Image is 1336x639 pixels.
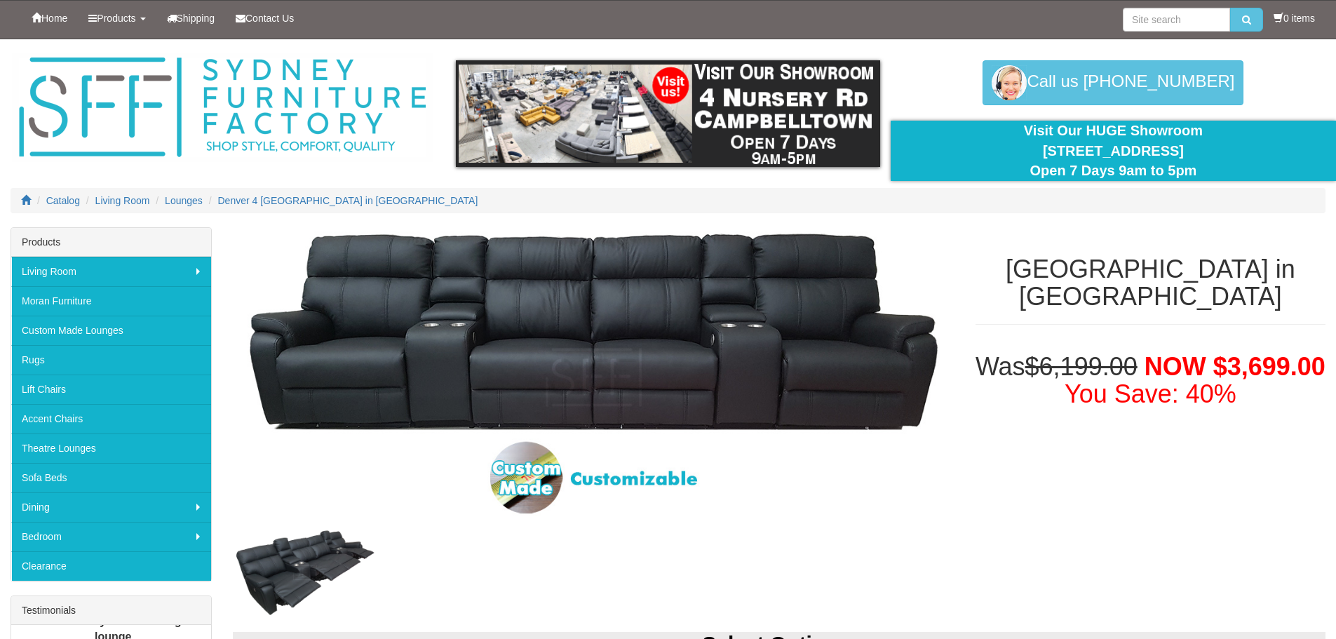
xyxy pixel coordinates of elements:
div: Products [11,228,211,257]
a: Moran Furniture [11,286,211,316]
a: Lounges [165,195,203,206]
a: Products [78,1,156,36]
a: Bedroom [11,522,211,551]
a: Dining [11,492,211,522]
input: Site search [1123,8,1230,32]
a: Denver 4 [GEOGRAPHIC_DATA] in [GEOGRAPHIC_DATA] [218,195,478,206]
div: Visit Our HUGE Showroom [STREET_ADDRESS] Open 7 Days 9am to 5pm [901,121,1325,181]
h1: Was [976,353,1325,408]
span: Contact Us [245,13,294,24]
font: You Save: 40% [1065,379,1236,408]
a: Catalog [46,195,80,206]
a: Sofa Beds [11,463,211,492]
del: $6,199.00 [1025,352,1138,381]
a: Living Room [11,257,211,286]
a: Lift Chairs [11,375,211,404]
a: Rugs [11,345,211,375]
a: Home [21,1,78,36]
a: Clearance [11,551,211,581]
a: Accent Chairs [11,404,211,433]
h1: [GEOGRAPHIC_DATA] in [GEOGRAPHIC_DATA] [976,255,1325,311]
a: Custom Made Lounges [11,316,211,345]
div: Testimonials [11,596,211,625]
a: Shipping [156,1,226,36]
li: 0 items [1274,11,1315,25]
a: Theatre Lounges [11,433,211,463]
img: Sydney Furniture Factory [12,53,433,162]
span: Home [41,13,67,24]
img: showroom.gif [456,60,880,167]
a: Living Room [95,195,150,206]
a: Contact Us [225,1,304,36]
span: Products [97,13,135,24]
span: NOW $3,699.00 [1145,352,1325,381]
span: Shipping [177,13,215,24]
